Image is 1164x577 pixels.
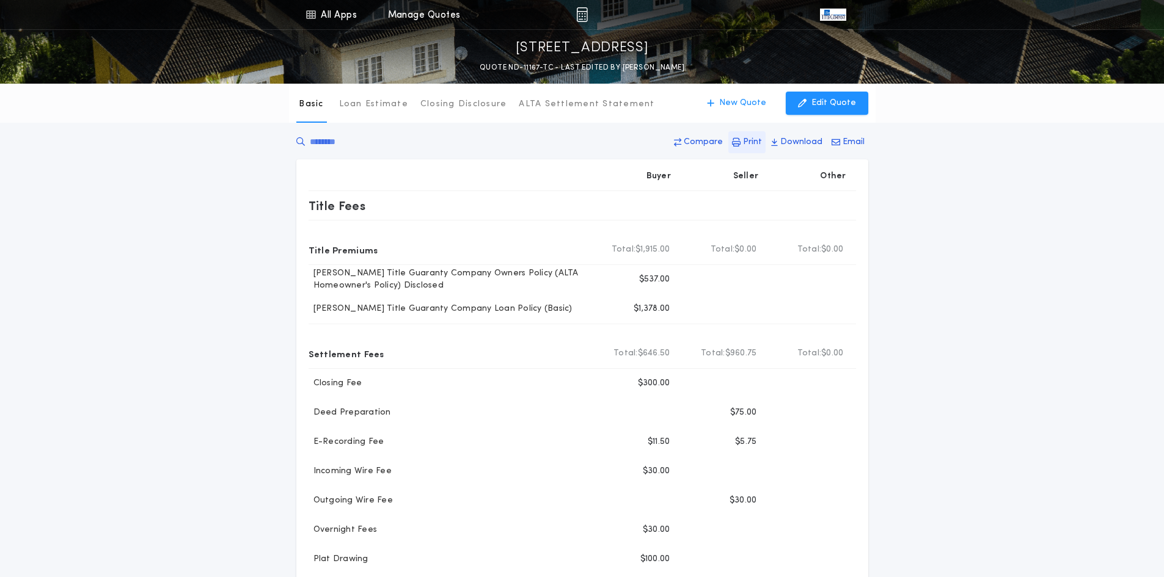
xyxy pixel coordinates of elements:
[612,244,636,256] b: Total:
[309,553,368,565] p: Plat Drawing
[811,97,856,109] p: Edit Quote
[576,7,588,22] img: img
[730,407,757,419] p: $75.00
[646,170,671,183] p: Buyer
[519,98,654,111] p: ALTA Settlement Statement
[643,465,670,477] p: $30.00
[634,303,670,315] p: $1,378.00
[797,347,822,360] b: Total:
[309,267,593,292] p: [PERSON_NAME] Title Guaranty Company Owners Policy (ALTA Homeowner's Policy) Disclosed
[730,495,757,507] p: $30.00
[480,62,684,74] p: QUOTE ND-11167-TC - LAST EDITED BY [PERSON_NAME]
[820,170,846,183] p: Other
[309,495,393,507] p: Outgoing Wire Fee
[309,196,366,216] p: Title Fees
[309,377,362,390] p: Closing Fee
[309,303,573,315] p: [PERSON_NAME] Title Guaranty Company Loan Policy (Basic)
[635,244,670,256] span: $1,915.00
[828,131,868,153] button: Email
[643,524,670,536] p: $30.00
[638,347,670,360] span: $646.50
[719,97,766,109] p: New Quote
[734,244,756,256] span: $0.00
[743,136,762,148] p: Print
[309,436,384,448] p: E-Recording Fee
[639,274,670,286] p: $537.00
[786,92,868,115] button: Edit Quote
[309,524,378,536] p: Overnight Fees
[733,170,759,183] p: Seller
[780,136,822,148] p: Download
[516,38,649,58] p: [STREET_ADDRESS]
[821,244,843,256] span: $0.00
[670,131,727,153] button: Compare
[613,347,638,360] b: Total:
[821,347,843,360] span: $0.00
[339,98,408,111] p: Loan Estimate
[820,9,846,21] img: vs-icon
[695,92,778,115] button: New Quote
[735,436,756,448] p: $5.75
[684,136,723,148] p: Compare
[309,344,384,363] p: Settlement Fees
[701,347,725,360] b: Total:
[843,136,865,148] p: Email
[309,407,391,419] p: Deed Preparation
[648,436,670,448] p: $11.50
[420,98,507,111] p: Closing Disclosure
[728,131,766,153] button: Print
[711,244,735,256] b: Total:
[767,131,826,153] button: Download
[640,553,670,565] p: $100.00
[309,465,392,477] p: Incoming Wire Fee
[797,244,822,256] b: Total:
[638,377,670,390] p: $300.00
[309,240,378,259] p: Title Premiums
[725,347,757,360] span: $960.75
[299,98,323,111] p: Basic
